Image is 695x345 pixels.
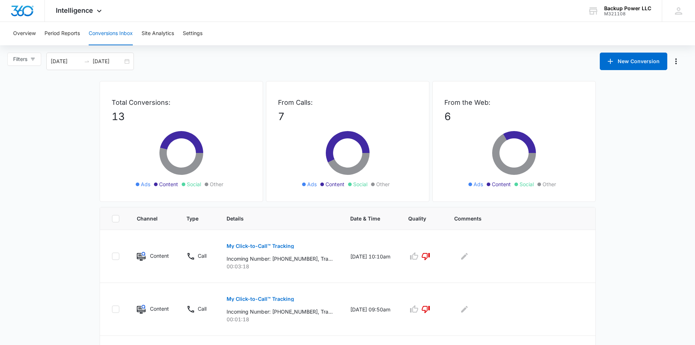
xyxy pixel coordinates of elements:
[93,57,123,65] input: End date
[227,315,333,323] p: 00:01:18
[187,180,201,188] span: Social
[408,215,426,222] span: Quality
[159,180,178,188] span: Content
[198,252,206,260] p: Call
[604,11,651,16] div: account id
[227,296,294,302] p: My Click-to-Call™ Tracking
[227,237,294,255] button: My Click-to-Call™ Tracking
[600,53,667,70] button: New Conversion
[112,109,251,124] p: 13
[142,22,174,45] button: Site Analytics
[89,22,133,45] button: Conversions Inbox
[307,180,317,188] span: Ads
[325,180,344,188] span: Content
[227,308,333,315] p: Incoming Number: [PHONE_NUMBER], Tracking Number: [PHONE_NUMBER], Ring To: [PHONE_NUMBER], Caller...
[492,180,511,188] span: Content
[459,250,470,262] button: Edit Comments
[13,55,27,63] span: Filters
[150,305,169,313] p: Content
[56,7,93,14] span: Intelligence
[84,58,90,64] span: swap-right
[444,109,584,124] p: 6
[210,180,223,188] span: Other
[186,215,198,222] span: Type
[112,97,251,107] p: Total Conversions:
[341,230,399,283] td: [DATE] 10:10am
[227,215,322,222] span: Details
[459,303,470,315] button: Edit Comments
[227,244,294,249] p: My Click-to-Call™ Tracking
[376,180,390,188] span: Other
[13,22,36,45] button: Overview
[137,215,158,222] span: Channel
[227,290,294,308] button: My Click-to-Call™ Tracking
[183,22,202,45] button: Settings
[141,180,150,188] span: Ads
[84,58,90,64] span: to
[670,55,682,67] button: Manage Numbers
[604,5,651,11] div: account name
[278,109,417,124] p: 7
[227,255,333,262] p: Incoming Number: [PHONE_NUMBER], Tracking Number: [PHONE_NUMBER], Ring To: [PHONE_NUMBER], Caller...
[278,97,417,107] p: From Calls:
[474,180,483,188] span: Ads
[198,305,206,313] p: Call
[520,180,534,188] span: Social
[350,215,380,222] span: Date & Time
[150,252,169,260] p: Content
[341,283,399,336] td: [DATE] 09:50am
[444,97,584,107] p: From the Web:
[543,180,556,188] span: Other
[7,53,41,66] button: Filters
[454,215,573,222] span: Comments
[227,262,333,270] p: 00:03:18
[51,57,81,65] input: Start date
[353,180,367,188] span: Social
[45,22,80,45] button: Period Reports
